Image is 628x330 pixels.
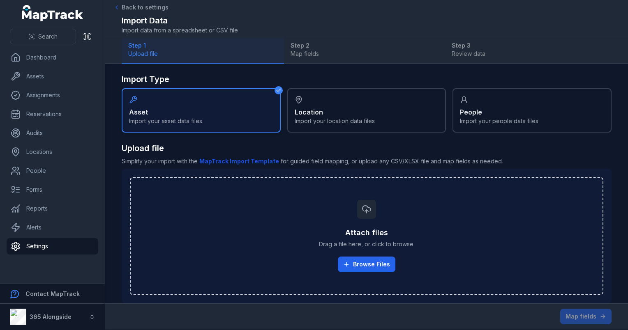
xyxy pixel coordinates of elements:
[128,50,277,58] span: Upload file
[7,219,98,236] a: Alerts
[122,26,238,34] span: Import data from a spreadsheet or CSV file
[122,3,169,11] span: Back to settings
[25,290,80,297] strong: Contact MapTrack
[319,240,415,248] span: Drag a file here, or click to browse.
[122,142,612,154] h2: Upload file
[7,238,98,254] a: Settings
[295,107,323,117] strong: Location
[113,3,169,11] a: Back to settings
[10,29,76,44] button: Search
[199,158,279,165] b: MapTrack Import Template
[129,117,202,125] span: Import your asset data files
[7,106,98,122] a: Reservations
[345,227,388,238] h3: Attach files
[7,68,98,85] a: Assets
[7,87,98,103] a: Assignments
[7,49,98,66] a: Dashboard
[38,32,58,41] span: Search
[122,73,612,85] h2: Import Type
[7,125,98,141] a: Audits
[460,107,482,117] strong: People
[7,163,98,179] a: People
[122,15,238,26] h2: Import Data
[7,181,98,198] a: Forms
[295,117,375,125] span: Import your location data files
[460,117,538,125] span: Import your people data files
[128,41,277,50] strong: Step 1
[7,144,98,160] a: Locations
[22,5,83,21] a: MapTrack
[122,38,284,64] button: Step 1Upload file
[30,313,72,320] strong: 365 Alongside
[129,107,148,117] strong: Asset
[122,157,612,165] span: Simplify your import with the for guided field mapping, or upload any CSV/XLSX file and map field...
[338,257,395,272] button: Browse Files
[7,200,98,217] a: Reports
